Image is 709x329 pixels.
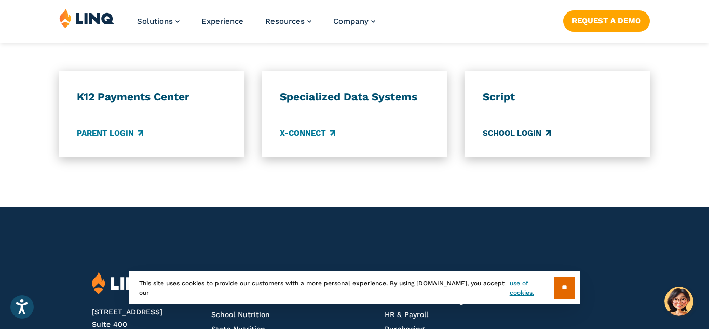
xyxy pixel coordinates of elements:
a: X-Connect [280,127,335,139]
a: Request a Demo [563,10,650,31]
img: LINQ | K‑12 Software [92,272,155,295]
h3: K12 Payments Center [77,90,226,104]
button: Hello, have a question? Let’s chat. [664,287,693,316]
span: Company [333,17,369,26]
a: Solutions [137,17,180,26]
a: Company [333,17,375,26]
a: School Login [483,127,551,139]
span: Solutions [137,17,173,26]
div: This site uses cookies to provide our customers with a more personal experience. By using [DOMAIN... [129,271,580,304]
a: use of cookies. [510,279,554,297]
nav: Button Navigation [563,8,650,31]
h3: Script [483,90,632,104]
h3: Specialized Data Systems [280,90,429,104]
span: Resources [265,17,305,26]
a: Resources [265,17,311,26]
a: Parent Login [77,127,143,139]
a: Experience [201,17,243,26]
nav: Primary Navigation [137,8,375,43]
img: LINQ | K‑12 Software [59,8,114,28]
